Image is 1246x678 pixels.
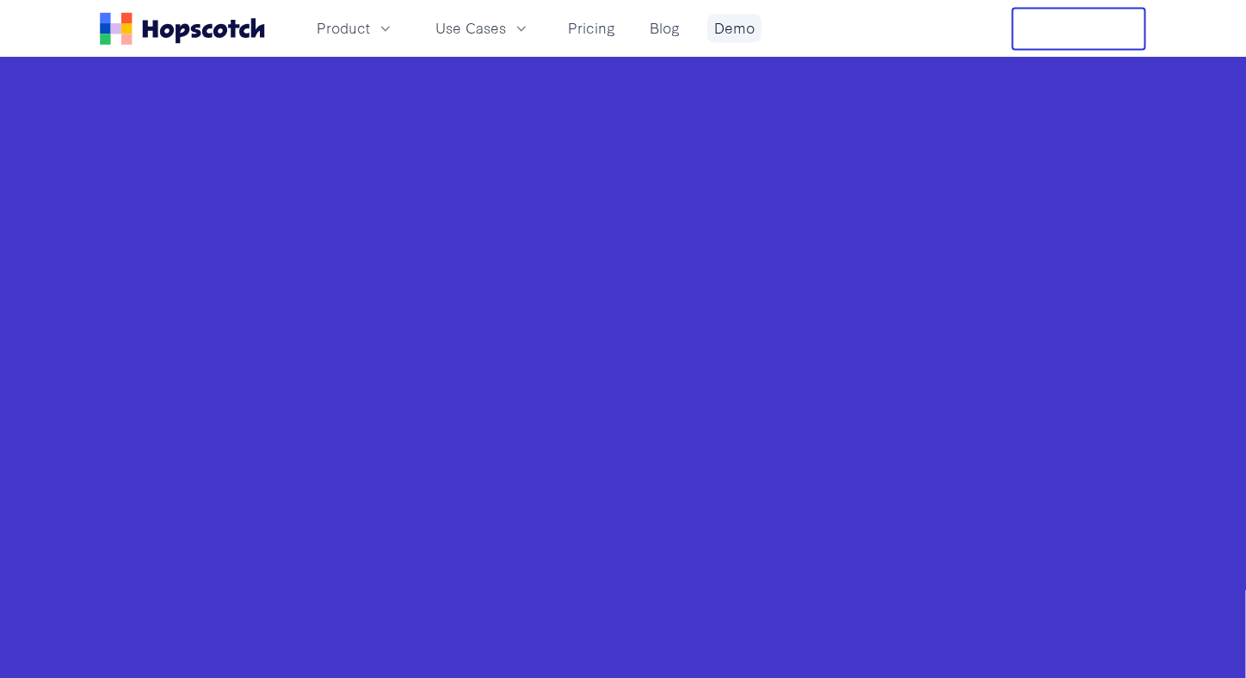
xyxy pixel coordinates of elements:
[306,14,404,42] button: Product
[317,17,370,39] span: Product
[643,14,687,42] a: Blog
[561,14,622,42] a: Pricing
[155,36,1091,613] iframe: Hopscotch live demo
[425,14,540,42] button: Use Cases
[435,17,506,39] span: Use Cases
[100,12,265,45] a: Home
[707,14,762,42] a: Demo
[1012,7,1146,50] button: Free Trial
